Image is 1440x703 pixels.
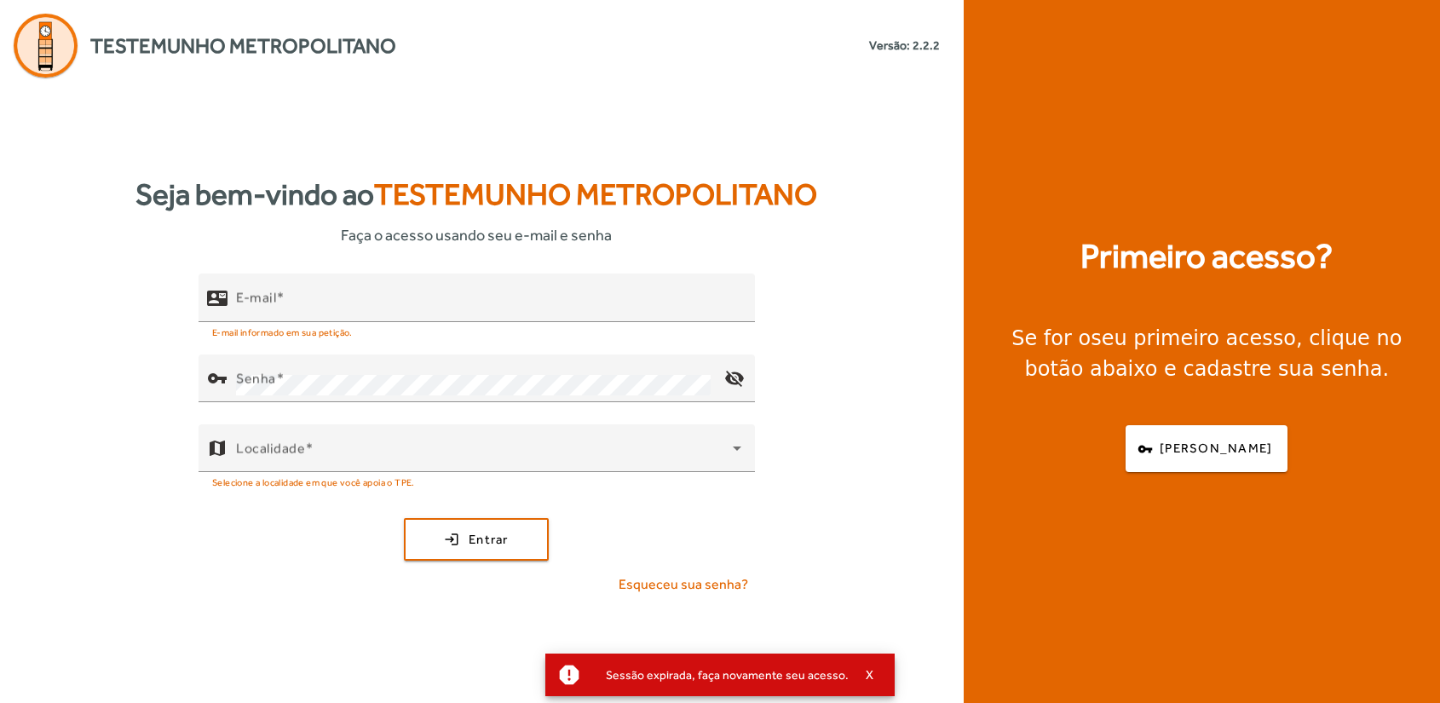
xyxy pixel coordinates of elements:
button: X [849,667,891,683]
mat-label: Localidade [236,441,305,457]
div: Sessão expirada, faça novamente seu acesso. [592,663,849,687]
mat-label: E-mail [236,290,276,306]
small: Versão: 2.2.2 [869,37,940,55]
span: X [866,667,874,683]
mat-hint: Selecione a localidade em que você apoia o TPE. [212,472,415,491]
strong: Seja bem-vindo ao [135,172,817,217]
img: Logo Agenda [14,14,78,78]
span: [PERSON_NAME] [1160,439,1272,458]
mat-hint: E-mail informado em sua petição. [212,322,353,341]
mat-icon: visibility_off [714,358,755,399]
mat-icon: map [207,438,228,458]
div: Se for o , clique no botão abaixo e cadastre sua senha. [984,323,1430,384]
mat-icon: contact_mail [207,288,228,308]
button: [PERSON_NAME] [1126,425,1287,472]
span: Esqueceu sua senha? [619,574,748,595]
mat-icon: report [556,662,582,688]
span: Testemunho Metropolitano [90,31,396,61]
strong: seu primeiro acesso [1091,326,1296,350]
button: Entrar [404,518,549,561]
mat-label: Senha [236,371,276,387]
mat-icon: vpn_key [207,368,228,389]
span: Faça o acesso usando seu e-mail e senha [341,223,612,246]
span: Entrar [469,530,509,550]
span: Testemunho Metropolitano [374,177,817,211]
strong: Primeiro acesso? [1080,231,1333,282]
